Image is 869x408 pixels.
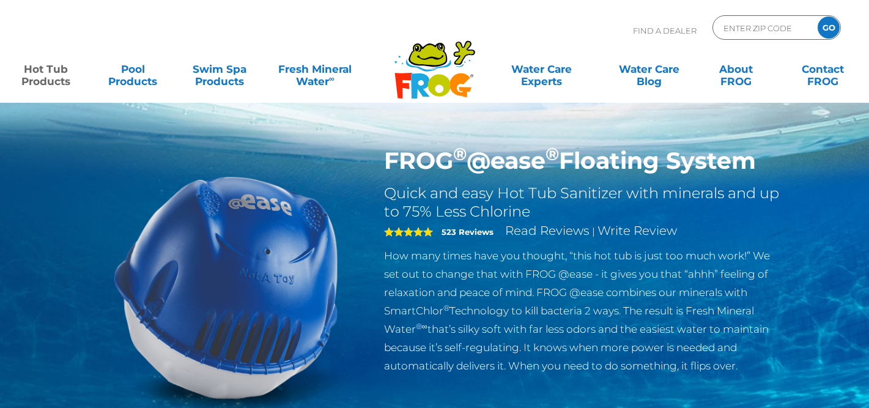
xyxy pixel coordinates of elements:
strong: 523 Reviews [442,227,494,237]
a: Hot TubProducts [12,57,80,81]
img: Frog Products Logo [388,24,482,99]
sup: ® [545,143,559,165]
a: AboutFROG [702,57,769,81]
a: Swim SpaProducts [186,57,253,81]
span: 5 [384,227,433,237]
p: How many times have you thought, “this hot tub is just too much work!” We set out to change that ... [384,247,783,375]
a: Fresh MineralWater∞ [273,57,357,81]
a: Write Review [597,223,677,238]
sup: ∞ [329,74,335,83]
span: | [592,226,595,237]
h2: Quick and easy Hot Tub Sanitizer with minerals and up to 75% Less Chlorine [384,184,783,221]
a: Water CareExperts [486,57,596,81]
sup: ®∞ [416,322,427,331]
sup: ® [443,303,449,313]
h1: FROG @ease Floating System [384,147,783,175]
sup: ® [453,143,467,165]
a: ContactFROG [789,57,856,81]
a: PoolProducts [99,57,166,81]
a: Read Reviews [505,223,590,238]
input: GO [818,17,840,39]
a: Water CareBlog [615,57,682,81]
p: Find A Dealer [633,15,697,46]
